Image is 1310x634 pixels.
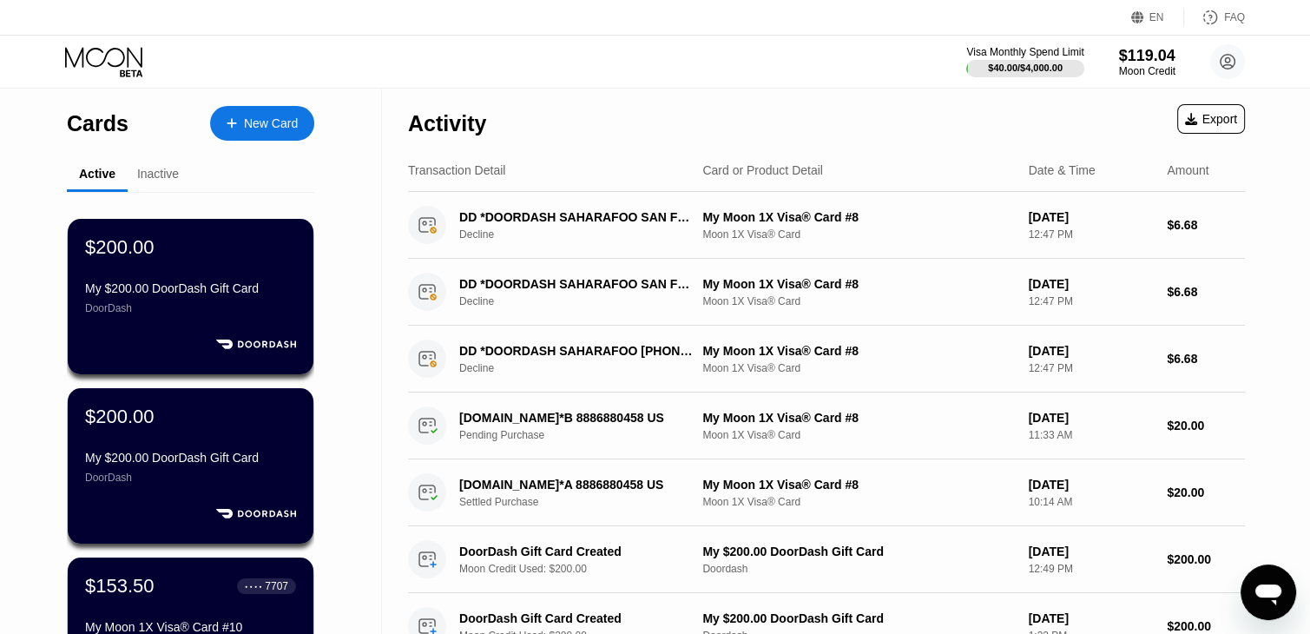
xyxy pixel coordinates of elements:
[79,167,115,181] div: Active
[1185,112,1237,126] div: Export
[85,575,155,598] div: $153.50
[988,63,1063,73] div: $40.00 / $4,000.00
[702,277,1014,291] div: My Moon 1X Visa® Card #8
[1119,65,1175,77] div: Moon Credit
[459,411,694,425] div: [DOMAIN_NAME]*B 8886880458 US
[702,411,1014,425] div: My Moon 1X Visa® Card #8
[1167,485,1245,499] div: $20.00
[85,302,296,314] div: DoorDash
[1184,9,1245,26] div: FAQ
[1149,11,1164,23] div: EN
[966,46,1083,77] div: Visa Monthly Spend Limit$40.00/$4,000.00
[408,192,1245,259] div: DD *DOORDASH SAHARAFOO SAN FRANCISCOUSDeclineMy Moon 1X Visa® Card #8Moon 1X Visa® Card[DATE]12:4...
[702,429,1014,441] div: Moon 1X Visa® Card
[459,344,694,358] div: DD *DOORDASH SAHARAFOO [PHONE_NUMBER] US
[702,163,823,177] div: Card or Product Detail
[702,344,1014,358] div: My Moon 1X Visa® Card #8
[67,111,128,136] div: Cards
[459,295,712,307] div: Decline
[137,167,179,181] div: Inactive
[459,611,694,625] div: DoorDash Gift Card Created
[1224,11,1245,23] div: FAQ
[459,545,694,558] div: DoorDash Gift Card Created
[1029,611,1154,625] div: [DATE]
[244,116,298,131] div: New Card
[68,388,313,544] div: $200.00My $200.00 DoorDash Gift CardDoorDash
[1029,496,1154,508] div: 10:14 AM
[1029,545,1154,558] div: [DATE]
[459,228,712,241] div: Decline
[459,277,694,291] div: DD *DOORDASH SAHARAFOO SAN FRANCISCOUS
[1131,9,1184,26] div: EN
[85,620,296,634] div: My Moon 1X Visa® Card #10
[1167,619,1245,633] div: $200.00
[408,326,1245,393] div: DD *DOORDASH SAHARAFOO [PHONE_NUMBER] USDeclineMy Moon 1X Visa® Card #8Moon 1X Visa® Card[DATE]12...
[702,228,1014,241] div: Moon 1X Visa® Card
[702,496,1014,508] div: Moon 1X Visa® Card
[1167,285,1245,299] div: $6.68
[1029,295,1154,307] div: 12:47 PM
[459,478,694,492] div: [DOMAIN_NAME]*A 8886880458 US
[1029,163,1096,177] div: Date & Time
[85,451,296,465] div: My $200.00 DoorDash Gift Card
[85,406,155,428] div: $200.00
[85,236,155,259] div: $200.00
[68,219,313,374] div: $200.00My $200.00 DoorDash Gift CardDoorDash
[1029,228,1154,241] div: 12:47 PM
[245,584,262,589] div: ● ● ● ●
[459,362,712,374] div: Decline
[1119,47,1175,65] div: $119.04
[702,611,1014,625] div: My $200.00 DoorDash Gift Card
[1241,565,1296,620] iframe: Button to launch messaging window
[702,545,1014,558] div: My $200.00 DoorDash Gift Card
[1029,563,1154,575] div: 12:49 PM
[702,362,1014,374] div: Moon 1X Visa® Card
[1177,104,1245,134] div: Export
[408,259,1245,326] div: DD *DOORDASH SAHARAFOO SAN FRANCISCOUSDeclineMy Moon 1X Visa® Card #8Moon 1X Visa® Card[DATE]12:4...
[408,459,1245,526] div: [DOMAIN_NAME]*A 8886880458 USSettled PurchaseMy Moon 1X Visa® Card #8Moon 1X Visa® Card[DATE]10:1...
[1029,478,1154,492] div: [DATE]
[966,46,1083,58] div: Visa Monthly Spend Limit
[459,563,712,575] div: Moon Credit Used: $200.00
[85,472,296,484] div: DoorDash
[1029,362,1154,374] div: 12:47 PM
[408,393,1245,459] div: [DOMAIN_NAME]*B 8886880458 USPending PurchaseMy Moon 1X Visa® Card #8Moon 1X Visa® Card[DATE]11:3...
[459,429,712,441] div: Pending Purchase
[1119,47,1175,77] div: $119.04Moon Credit
[1029,277,1154,291] div: [DATE]
[408,111,486,136] div: Activity
[702,295,1014,307] div: Moon 1X Visa® Card
[459,496,712,508] div: Settled Purchase
[85,281,296,295] div: My $200.00 DoorDash Gift Card
[459,210,694,224] div: DD *DOORDASH SAHARAFOO SAN FRANCISCOUS
[1167,552,1245,566] div: $200.00
[408,163,505,177] div: Transaction Detail
[1029,344,1154,358] div: [DATE]
[1167,163,1208,177] div: Amount
[702,210,1014,224] div: My Moon 1X Visa® Card #8
[1167,352,1245,366] div: $6.68
[408,526,1245,593] div: DoorDash Gift Card CreatedMoon Credit Used: $200.00My $200.00 DoorDash Gift CardDoordash[DATE]12:...
[702,478,1014,492] div: My Moon 1X Visa® Card #8
[1167,218,1245,232] div: $6.68
[1029,411,1154,425] div: [DATE]
[702,563,1014,575] div: Doordash
[265,580,288,592] div: 7707
[1167,419,1245,433] div: $20.00
[1029,210,1154,224] div: [DATE]
[210,106,314,141] div: New Card
[1029,429,1154,441] div: 11:33 AM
